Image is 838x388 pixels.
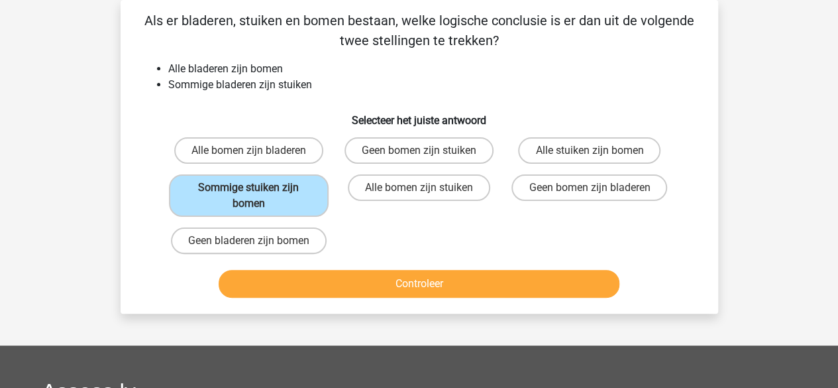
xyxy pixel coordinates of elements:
label: Sommige stuiken zijn bomen [169,174,329,217]
label: Alle bomen zijn bladeren [174,137,323,164]
label: Alle stuiken zijn bomen [518,137,660,164]
p: Als er bladeren, stuiken en bomen bestaan, welke logische conclusie is er dan uit de volgende twe... [142,11,697,50]
li: Alle bladeren zijn bomen [168,61,697,77]
button: Controleer [219,270,619,298]
h6: Selecteer het juiste antwoord [142,103,697,127]
label: Geen bladeren zijn bomen [171,227,327,254]
label: Alle bomen zijn stuiken [348,174,490,201]
label: Geen bomen zijn bladeren [511,174,667,201]
li: Sommige bladeren zijn stuiken [168,77,697,93]
label: Geen bomen zijn stuiken [344,137,494,164]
